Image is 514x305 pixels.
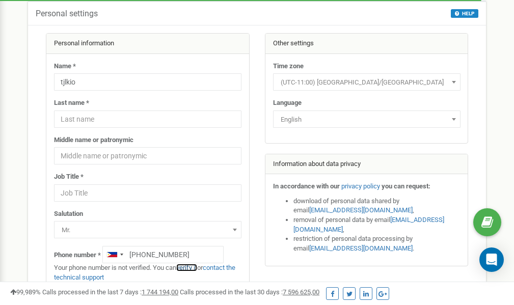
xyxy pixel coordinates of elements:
div: Telephone country code [103,246,126,263]
a: verify it [176,264,197,271]
span: Calls processed in the last 30 days : [180,288,319,296]
label: Language [273,98,302,108]
input: Name [54,73,241,91]
a: [EMAIL_ADDRESS][DOMAIN_NAME] [309,206,413,214]
a: contact the technical support [54,264,235,281]
a: [EMAIL_ADDRESS][DOMAIN_NAME] [293,216,444,233]
input: Middle name or patronymic [54,147,241,164]
h5: Personal settings [36,9,98,18]
div: Information about data privacy [265,154,468,175]
label: Job Title * [54,172,84,182]
a: privacy policy [341,182,380,190]
div: Personal information [46,34,249,54]
label: Phone number * [54,251,101,260]
div: Other settings [265,34,468,54]
strong: In accordance with our [273,182,340,190]
span: (UTC-11:00) Pacific/Midway [273,73,461,91]
u: 7 596 625,00 [283,288,319,296]
label: Salutation [54,209,83,219]
u: 1 744 194,00 [142,288,178,296]
span: 99,989% [10,288,41,296]
button: HELP [451,9,478,18]
label: Time zone [273,62,304,71]
span: Mr. [58,223,238,237]
input: Job Title [54,184,241,202]
a: [EMAIL_ADDRESS][DOMAIN_NAME] [309,244,413,252]
span: Calls processed in the last 7 days : [42,288,178,296]
li: restriction of personal data processing by email . [293,234,461,253]
input: Last name [54,110,241,128]
label: Last name * [54,98,89,108]
p: Your phone number is not verified. You can or [54,263,241,282]
li: download of personal data shared by email , [293,197,461,215]
span: Mr. [54,221,241,238]
span: English [273,110,461,128]
div: Open Intercom Messenger [479,247,504,272]
span: (UTC-11:00) Pacific/Midway [277,75,457,90]
span: English [277,113,457,127]
label: Name * [54,62,76,71]
input: +1-800-555-55-55 [102,246,224,263]
li: removal of personal data by email , [293,215,461,234]
strong: you can request: [382,182,430,190]
label: Middle name or patronymic [54,135,133,145]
